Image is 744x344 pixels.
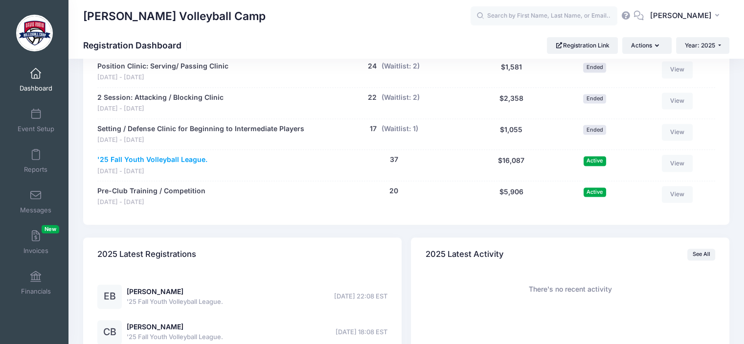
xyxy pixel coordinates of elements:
button: 22 [368,92,377,103]
span: [DATE] 18:08 EST [336,327,387,337]
h4: 2025 Latest Activity [426,240,504,268]
span: Invoices [23,247,48,255]
a: InvoicesNew [13,225,59,259]
button: 20 [389,186,398,196]
a: View [662,155,693,171]
a: Event Setup [13,103,59,138]
span: Ended [583,63,606,72]
a: Messages [13,184,59,219]
span: [DATE] 22:08 EST [334,292,387,301]
a: Pre-Club Training / Competition [97,186,205,196]
a: View [662,186,693,203]
button: (Waitlist: 2) [382,61,420,71]
span: Messages [20,206,51,214]
span: New [42,225,59,233]
a: CB [97,328,122,337]
span: [DATE] - [DATE] [97,104,224,114]
span: Ended [583,94,606,103]
a: '25 Fall Youth Volleyball League. [97,155,207,165]
button: (Waitlist: 1) [382,124,418,134]
span: Reports [24,165,47,174]
button: 24 [368,61,377,71]
a: Dashboard [13,63,59,97]
span: Event Setup [18,125,54,133]
button: Year: 2025 [676,37,729,54]
span: Active [584,187,606,197]
a: View [662,61,693,78]
a: Setting / Defense Clinic for Beginning to Intermediate Players [97,124,304,134]
h1: [PERSON_NAME] Volleyball Camp [83,5,266,27]
a: Reports [13,144,59,178]
a: See All [687,249,715,260]
button: 37 [390,155,398,165]
span: [DATE] - [DATE] [97,198,205,207]
span: Active [584,156,606,165]
span: '25 Fall Youth Volleyball League. [127,332,223,342]
img: David Rubio Volleyball Camp [16,15,53,51]
a: [PERSON_NAME] [127,287,183,296]
span: Financials [21,287,51,296]
span: [PERSON_NAME] [650,10,712,21]
div: $2,358 [468,92,555,114]
a: Financials [13,266,59,300]
span: [DATE] - [DATE] [97,136,304,145]
span: Year: 2025 [685,42,715,49]
a: View [662,124,693,140]
div: EB [97,284,122,309]
a: EB [97,293,122,301]
div: $1,055 [468,124,555,145]
div: There's no recent activity [426,284,715,295]
a: [PERSON_NAME] [127,322,183,331]
h1: Registration Dashboard [83,40,190,50]
button: (Waitlist: 2) [382,92,420,103]
a: Registration Link [547,37,618,54]
span: [DATE] - [DATE] [97,167,207,176]
div: $16,087 [468,155,555,176]
a: 2 Session: Attacking / Blocking Clinic [97,92,224,103]
button: Actions [622,37,671,54]
h4: 2025 Latest Registrations [97,240,196,268]
input: Search by First Name, Last Name, or Email... [471,6,617,26]
span: [DATE] - [DATE] [97,73,228,82]
span: '25 Fall Youth Volleyball League. [127,297,223,307]
span: Dashboard [20,84,52,92]
div: $5,906 [468,186,555,207]
a: View [662,92,693,109]
span: Ended [583,125,606,134]
button: [PERSON_NAME] [644,5,729,27]
a: Position Clinic: Serving/ Passing Clinic [97,61,228,71]
button: 17 [370,124,377,134]
div: $1,581 [468,61,555,82]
